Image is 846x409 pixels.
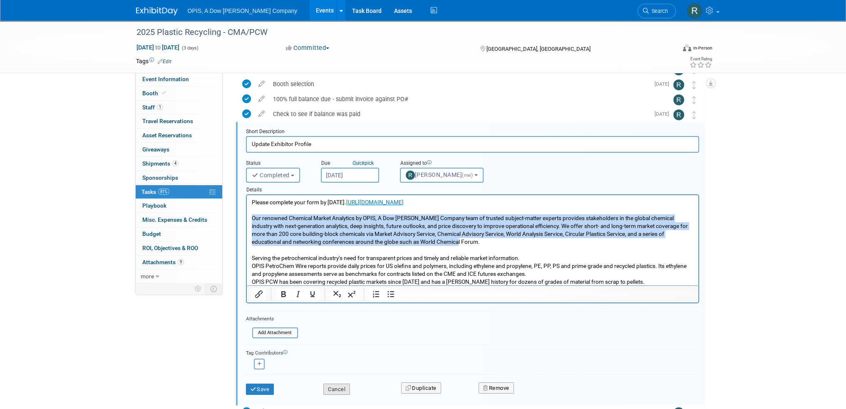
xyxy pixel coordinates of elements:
div: Details [246,183,699,194]
button: Committed [283,44,332,52]
div: 2025 Plastic Recycling - CMA/PCW [134,25,663,40]
a: Giveaways [136,143,222,156]
span: 1 [157,104,163,110]
a: Staff1 [136,101,222,114]
span: Tasks [141,188,169,195]
div: 100% full balance due - submit invoice against PO# [269,92,657,106]
span: [GEOGRAPHIC_DATA], [GEOGRAPHIC_DATA] [486,46,590,52]
div: Status [246,160,308,168]
a: Sponsorships [136,171,222,185]
button: Numbered list [369,288,383,300]
a: ROI, Objectives & ROO [136,241,222,255]
div: Check to see if balance was paid [269,107,650,121]
button: [PERSON_NAME](me) [400,168,484,183]
span: [DATE] [DATE] [136,44,180,51]
img: ExhibitDay [136,7,178,15]
span: Asset Reservations [142,132,192,139]
a: Event Information [136,72,222,86]
span: Budget [142,231,161,237]
span: [DATE] [655,81,673,87]
img: Renee Ortner [673,79,684,90]
a: Shipments4 [136,157,222,171]
span: Search [649,8,668,14]
i: Move task [692,81,696,89]
span: Event Information [142,76,189,82]
span: ROI, Objectives & ROO [142,245,198,251]
a: Budget [136,227,222,241]
i: Move task [692,111,696,119]
input: Due Date [321,168,379,183]
a: Attachments9 [136,255,222,269]
img: Renee Ortner [687,3,702,19]
button: Bold [276,288,290,300]
span: Staff [142,104,163,111]
div: Booth selection [269,77,650,91]
span: Completed [252,172,290,178]
button: Italic [291,288,305,300]
button: Completed [246,168,300,183]
span: to [154,44,162,51]
img: Format-Inperson.png [683,45,691,51]
div: Due [321,160,387,168]
span: OPIS, A Dow [PERSON_NAME] Company [188,7,298,14]
div: Event Format [627,43,712,56]
i: Move task [692,96,696,104]
button: Superscript [345,288,359,300]
a: more [136,270,222,283]
button: Cancel [323,384,350,395]
a: Edit [158,59,171,64]
div: Event Rating [689,57,712,61]
span: Sponsorships [142,174,178,181]
i: Quick [352,160,365,166]
button: Underline [305,288,320,300]
a: Playbook [136,199,222,213]
iframe: Rich Text Area [247,195,698,285]
span: 81% [158,188,169,195]
a: Travel Reservations [136,114,222,128]
span: Playbook [142,202,166,209]
a: Misc. Expenses & Credits [136,213,222,227]
button: Insert/edit link [252,288,266,300]
a: Quickpick [351,160,375,166]
button: Subscript [330,288,344,300]
button: Bullet list [384,288,398,300]
a: Asset Reservations [136,129,222,142]
img: Renee Ortner [673,109,684,120]
td: Tags [136,57,171,65]
div: Assigned to [400,160,504,168]
button: Save [246,384,274,395]
div: Short Description [246,128,699,136]
i: Booth reservation complete [162,91,166,95]
input: Name of task or a short description [246,136,699,152]
button: Duplicate [401,382,441,394]
span: more [141,273,154,280]
span: 4 [172,160,179,166]
a: edit [254,110,269,118]
div: Attachments [246,315,298,322]
div: Tag Contributors [246,348,699,357]
span: Giveaways [142,146,169,153]
td: Personalize Event Tab Strip [191,283,206,294]
button: Remove [479,382,514,394]
body: Rich Text Area. Press ALT-0 for help. [5,3,447,91]
span: (3 days) [181,45,198,51]
a: Search [638,4,676,18]
span: Booth [142,90,168,97]
span: 9 [178,259,184,265]
div: In-Person [692,45,712,51]
a: Booth [136,87,222,100]
a: edit [254,95,269,103]
span: Shipments [142,160,179,167]
span: (me) [462,172,473,178]
span: [PERSON_NAME] [406,171,474,178]
a: edit [254,80,269,88]
td: Toggle Event Tabs [205,283,222,294]
a: [URL][DOMAIN_NAME] [99,4,157,10]
a: Tasks81% [136,185,222,199]
img: Renee Ortner [673,94,684,105]
span: [DATE] [655,111,673,117]
p: Please complete your form by [DATE]. Our renowned Chemical Market Analytics by OPIS, A Dow [PERSO... [5,3,447,91]
span: Misc. Expenses & Credits [142,216,207,223]
span: Attachments [142,259,184,265]
span: Travel Reservations [142,118,193,124]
